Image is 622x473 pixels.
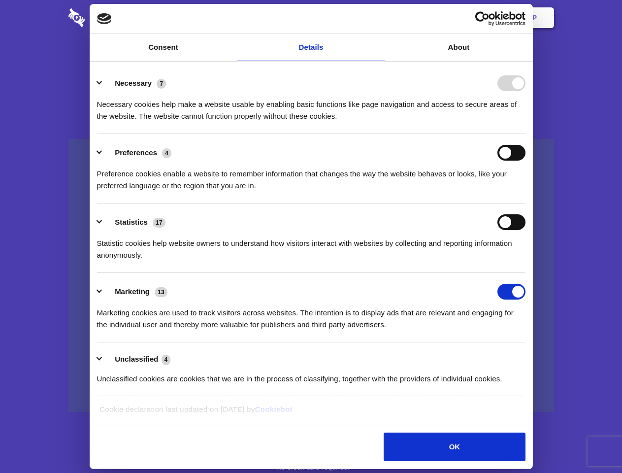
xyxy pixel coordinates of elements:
button: Unclassified (4) [97,353,177,366]
div: Cookie declaration last updated on [DATE] by [92,404,530,423]
button: OK [384,433,525,461]
a: Cookiebot [255,405,293,413]
div: Marketing cookies are used to track visitors across websites. The intention is to display ads tha... [97,300,525,331]
a: Consent [90,34,237,61]
a: Contact [399,2,445,33]
label: Marketing [115,287,150,296]
h1: Eliminate Slack Data Loss. [68,44,554,80]
button: Marketing (13) [97,284,174,300]
label: Necessary [115,79,152,87]
button: Necessary (7) [97,75,172,91]
button: Preferences (4) [97,145,178,161]
label: Statistics [115,218,148,226]
a: Details [237,34,385,61]
span: 13 [155,287,167,297]
span: 4 [162,355,171,365]
a: Usercentrics Cookiebot - opens in a new window [439,11,525,26]
span: 4 [162,148,171,158]
a: Pricing [289,2,332,33]
iframe: Drift Widget Chat Controller [573,424,610,461]
div: Necessary cookies help make a website usable by enabling basic functions like page navigation and... [97,91,525,122]
button: Statistics (17) [97,214,172,230]
span: 7 [157,79,166,89]
a: Wistia video thumbnail [68,139,554,412]
div: Unclassified cookies are cookies that we are in the process of classifying, together with the pro... [97,366,525,385]
img: logo-wordmark-white-trans-d4663122ce5f474addd5e946df7df03e33cb6a1c49d2221995e7729f52c070b2.svg [68,8,153,27]
img: logo [97,13,112,24]
label: Preferences [115,148,157,157]
h4: Auto-redaction of sensitive data, encrypted data sharing and self-destructing private chats. Shar... [68,90,554,122]
span: 17 [153,218,165,228]
div: Statistic cookies help website owners to understand how visitors interact with websites by collec... [97,230,525,261]
a: About [385,34,533,61]
a: Login [447,2,490,33]
div: Preference cookies enable a website to remember information that changes the way the website beha... [97,161,525,192]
